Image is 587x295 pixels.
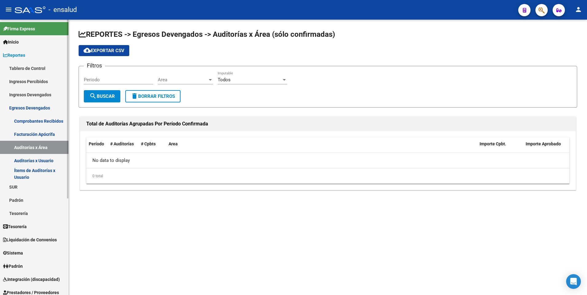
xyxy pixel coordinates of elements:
[86,153,569,168] div: No data to display
[84,90,120,102] button: Buscar
[3,263,23,270] span: Padrón
[125,90,181,102] button: Borrar Filtros
[84,61,105,70] h3: Filtros
[86,168,569,184] div: 0 total
[3,223,27,230] span: Tesorería
[79,30,335,39] span: REPORTES -> Egresos Devengados -> Auditorías x Área (sólo confirmadas)
[166,137,477,151] datatable-header-cell: Area
[131,92,138,100] mat-icon: delete
[480,141,506,146] span: Importe Cpbt.
[89,141,104,146] span: Período
[169,141,178,146] span: Area
[3,276,60,283] span: Integración (discapacidad)
[84,47,91,54] mat-icon: cloud_download
[89,94,115,99] span: Buscar
[526,141,561,146] span: Importe Aprobado
[3,52,25,59] span: Reportes
[108,137,138,151] datatable-header-cell: # Auditorías
[138,137,166,151] datatable-header-cell: # Cpbts
[89,92,97,100] mat-icon: search
[79,45,129,56] button: Exportar CSV
[84,48,124,53] span: Exportar CSV
[5,6,12,13] mat-icon: menu
[3,39,19,45] span: Inicio
[575,6,582,13] mat-icon: person
[158,77,208,82] span: Area
[86,119,570,129] h1: Total de Auditorías Agrupadas Por Período Confirmada
[3,236,57,243] span: Liquidación de Convenios
[86,137,108,151] datatable-header-cell: Período
[110,141,134,146] span: # Auditorías
[523,137,569,151] datatable-header-cell: Importe Aprobado
[477,137,523,151] datatable-header-cell: Importe Cpbt.
[141,141,156,146] span: # Cpbts
[566,274,581,289] div: Open Intercom Messenger
[218,77,231,82] span: Todos
[49,3,77,17] span: - ensalud
[3,25,35,32] span: Firma Express
[131,94,175,99] span: Borrar Filtros
[3,250,23,256] span: Sistema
